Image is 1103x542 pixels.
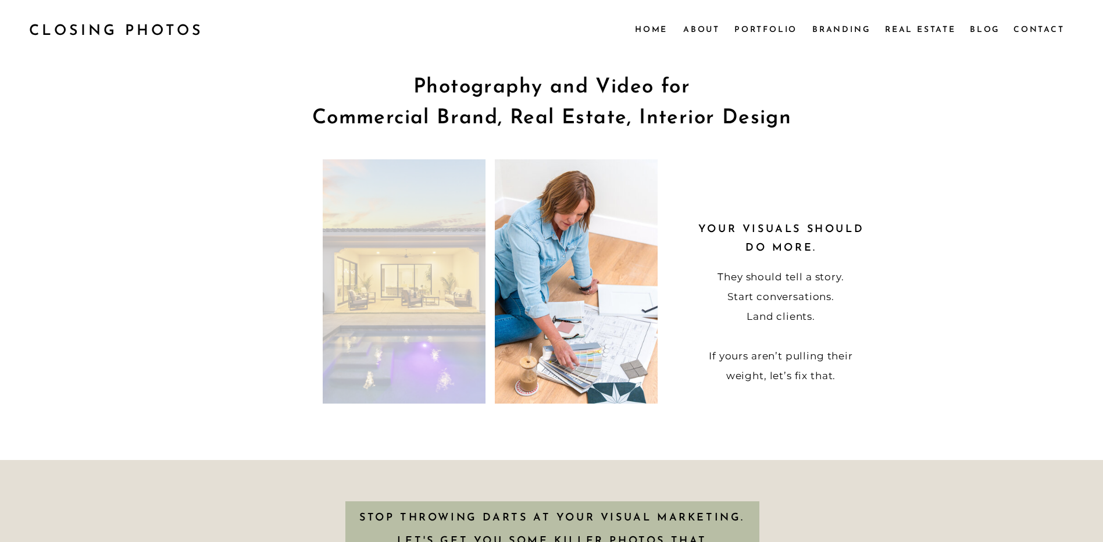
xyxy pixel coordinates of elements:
[203,73,901,137] h1: Photography and Video for Commercial Brand, Real Estate, Interior Design
[635,23,667,35] a: Home
[970,23,1001,35] a: Blog
[29,18,214,40] a: CLOSING PHOTOS
[696,220,867,256] h2: Your visuals should do more.
[885,23,958,35] a: Real Estate
[691,267,871,394] p: They should tell a story. Start conversations. Land clients. If yours aren’t pulling their weight...
[683,23,719,35] a: About
[812,23,872,35] a: Branding
[1013,23,1063,35] a: Contact
[734,23,798,35] a: Portfolio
